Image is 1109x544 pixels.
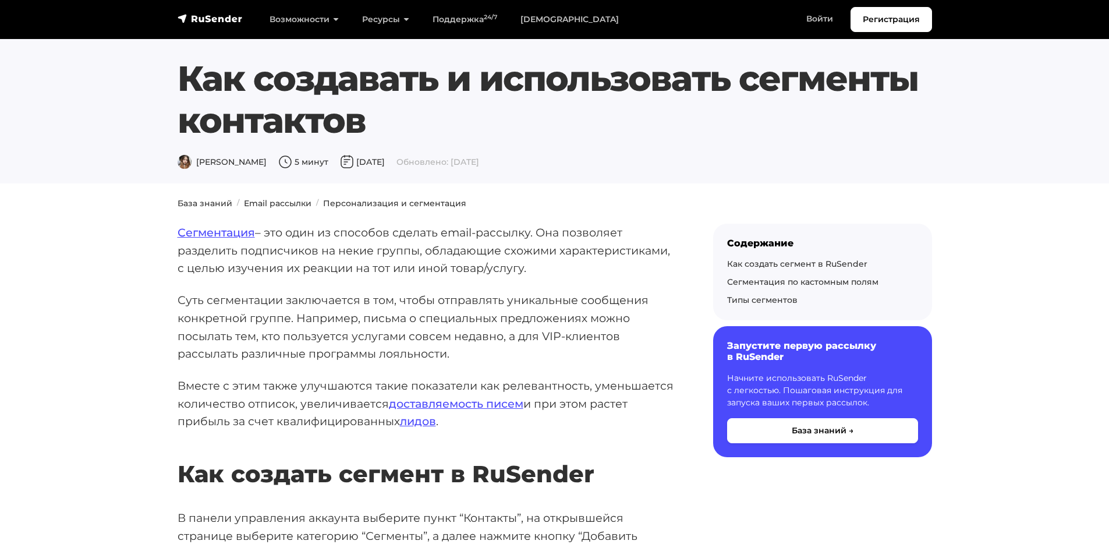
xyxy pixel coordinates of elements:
[178,198,232,209] a: База знаний
[278,155,292,169] img: Время чтения
[727,418,918,443] button: База знаний →
[509,8,630,31] a: [DEMOGRAPHIC_DATA]
[178,377,676,430] p: Вместе с этим также улучшаются такие показатели как релевантность, уменьшается количество отписок...
[178,224,676,277] p: – это один из способов сделать email-рассылку. Она позволяет разделить подписчиков на некие групп...
[244,198,311,209] a: Email рассылки
[350,8,421,31] a: Ресурсы
[400,414,436,428] a: лидов
[323,198,466,209] a: Персонализация и сегментация
[178,426,676,488] h2: Как создать сегмент в RuSender
[713,326,932,457] a: Запустите первую рассылку в RuSender Начните использовать RuSender с легкостью. Пошаговая инструк...
[178,291,676,363] p: Суть сегментации заключается в том, чтобы отправлять уникальные сообщения конкретной группе. Напр...
[484,13,497,21] sup: 24/7
[795,7,845,31] a: Войти
[178,58,932,142] h1: Как создавать и использовать сегменты контактов
[340,157,385,167] span: [DATE]
[727,372,918,409] p: Начните использовать RuSender с легкостью. Пошаговая инструкция для запуска ваших первых рассылок.
[727,238,918,249] div: Содержание
[396,157,479,167] span: Обновлено: [DATE]
[278,157,328,167] span: 5 минут
[178,225,255,239] a: Сегментация
[178,157,267,167] span: [PERSON_NAME]
[421,8,509,31] a: Поддержка24/7
[171,197,939,210] nav: breadcrumb
[851,7,932,32] a: Регистрация
[389,397,523,411] a: доставляемость писем
[727,277,878,287] a: Сегментация по кастомным полям
[727,259,867,269] a: Как создать сегмент в RuSender
[178,13,243,24] img: RuSender
[727,340,918,362] h6: Запустите первую рассылку в RuSender
[727,295,798,305] a: Типы сегментов
[340,155,354,169] img: Дата публикации
[258,8,350,31] a: Возможности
